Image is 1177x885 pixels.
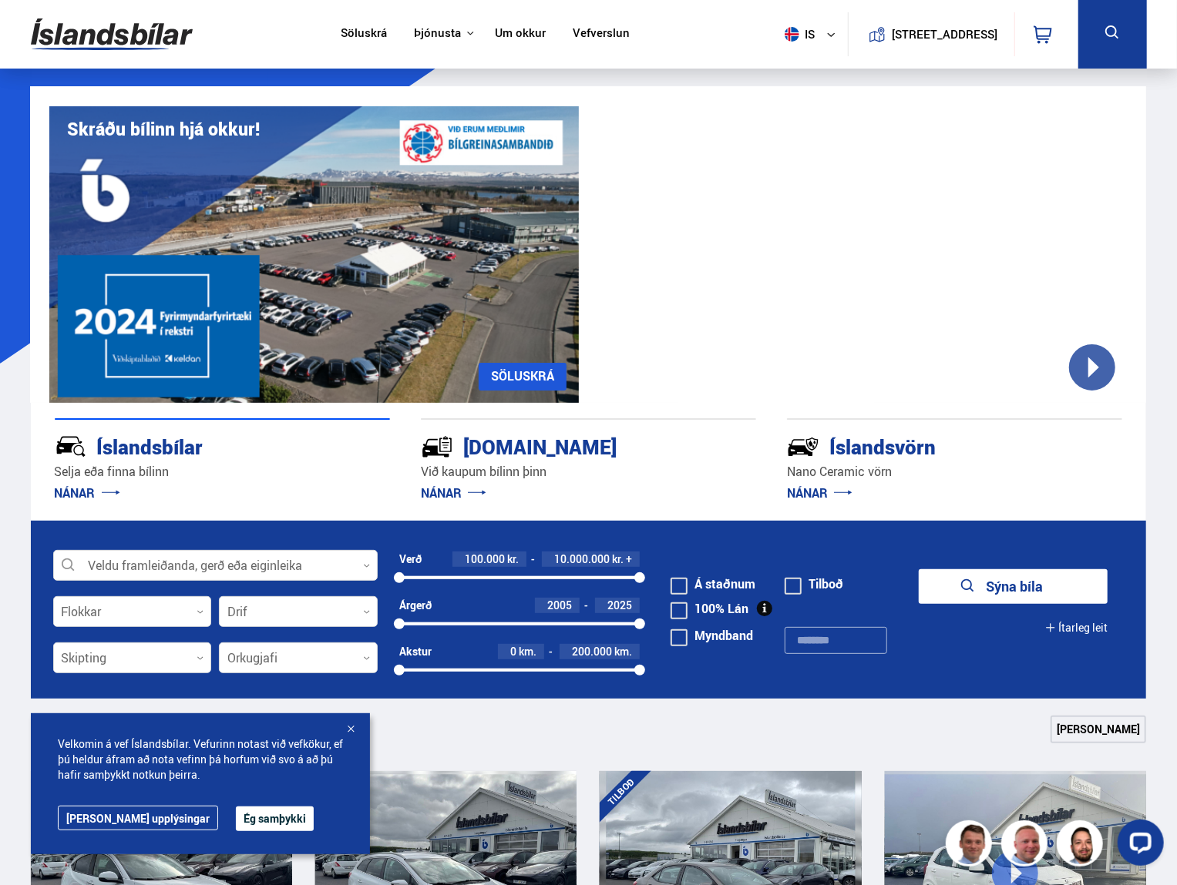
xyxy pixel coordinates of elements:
[55,484,120,501] a: NÁNAR
[787,432,1068,459] div: Íslandsvörn
[421,463,756,481] p: Við kaupum bílinn þinn
[399,645,432,658] div: Akstur
[495,26,546,42] a: Um okkur
[671,578,755,590] label: Á staðnum
[236,806,314,831] button: Ég samþykki
[671,629,753,642] label: Myndband
[787,484,852,501] a: NÁNAR
[421,484,486,501] a: NÁNAR
[779,12,848,57] button: is
[572,644,612,659] span: 200.000
[465,551,505,566] span: 100.000
[519,645,536,658] span: km.
[55,432,335,459] div: Íslandsbílar
[421,432,701,459] div: [DOMAIN_NAME]
[68,119,261,139] h1: Skráðu bílinn hjá okkur!
[1051,716,1146,743] a: [PERSON_NAME]
[856,12,1006,56] a: [STREET_ADDRESS]
[58,736,343,783] span: Velkomin á vef Íslandsbílar. Vefurinn notast við vefkökur, ef þú heldur áfram að nota vefinn þá h...
[49,106,580,403] img: eKx6w-_Home_640_.png
[547,598,572,612] span: 2005
[399,599,432,612] div: Árgerð
[1004,823,1050,869] img: siFngHWaQ9KaOqBr.png
[421,431,453,463] img: tr5P-W3DuiFaO7aO.svg
[554,551,610,566] span: 10.000.000
[612,553,624,565] span: kr.
[785,27,799,42] img: svg+xml;base64,PHN2ZyB4bWxucz0iaHR0cDovL3d3dy53My5vcmcvMjAwMC9zdmciIHdpZHRoPSI1MTIiIGhlaWdodD0iNT...
[399,553,422,565] div: Verð
[785,578,843,590] label: Tilboð
[671,602,748,615] label: 100% Lán
[414,26,461,41] button: Þjónusta
[787,463,1122,481] p: Nano Ceramic vörn
[1105,813,1170,878] iframe: LiveChat chat widget
[1045,611,1108,645] button: Ítarleg leit
[573,26,630,42] a: Vefverslun
[510,644,516,659] span: 0
[341,26,387,42] a: Söluskrá
[626,553,632,565] span: +
[948,823,994,869] img: FbJEzSuNWCJXmdc-.webp
[614,645,632,658] span: km.
[58,806,218,830] a: [PERSON_NAME] upplýsingar
[55,463,390,481] p: Selja eða finna bílinn
[507,553,519,565] span: kr.
[31,9,193,59] img: G0Ugv5HjCgRt.svg
[787,431,819,463] img: -Svtn6bYgwAsiwNX.svg
[1059,823,1105,869] img: nhp88E3Fdnt1Opn2.png
[55,431,87,463] img: JRvxyua_JYH6wB4c.svg
[898,28,992,41] button: [STREET_ADDRESS]
[479,363,567,391] a: SÖLUSKRÁ
[919,569,1108,604] button: Sýna bíla
[607,598,632,612] span: 2025
[779,27,817,42] span: is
